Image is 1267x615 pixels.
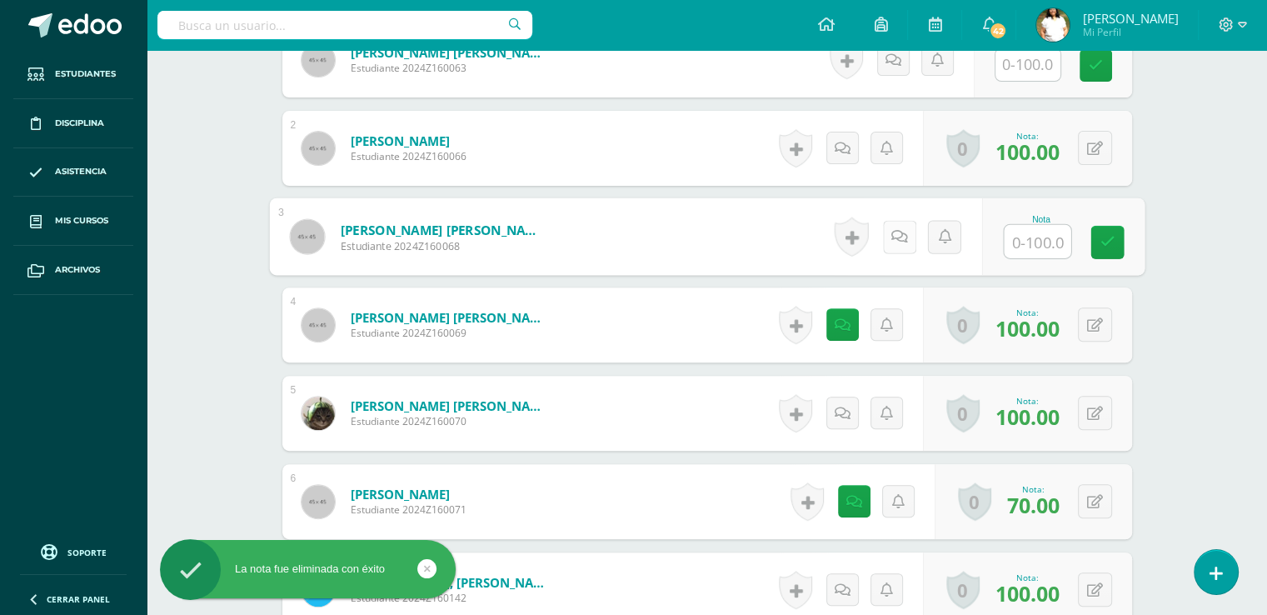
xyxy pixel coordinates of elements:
a: 0 [946,394,980,432]
div: Nota: [995,130,1060,142]
a: [PERSON_NAME] [PERSON_NAME] [351,309,551,326]
a: [PERSON_NAME] [PERSON_NAME] [340,221,546,238]
a: 0 [946,571,980,609]
span: 100.00 [995,579,1060,607]
a: 0 [946,306,980,344]
a: Archivos [13,246,133,295]
span: Cerrar panel [47,593,110,605]
a: [PERSON_NAME] [PERSON_NAME] [351,397,551,414]
span: 100.00 [995,314,1060,342]
a: Soporte [20,540,127,562]
span: [PERSON_NAME] [1082,10,1178,27]
a: 0 [958,482,991,521]
span: Estudiante 2024Z160063 [351,61,551,75]
div: Nota: [995,307,1060,318]
span: 70.00 [1007,491,1060,519]
input: 0-100.0 [995,48,1060,81]
span: Asistencia [55,165,107,178]
span: Mi Perfil [1082,25,1178,39]
div: Nota: [1007,483,1060,495]
a: 0 [946,129,980,167]
span: 100.00 [995,137,1060,166]
span: Mis cursos [55,214,108,227]
a: [PERSON_NAME] [PERSON_NAME] [351,44,551,61]
a: [PERSON_NAME] [351,132,466,149]
a: [PERSON_NAME] [351,486,466,502]
span: Estudiante 2024Z160071 [351,502,466,517]
div: Nota [1003,214,1079,223]
img: 45x45 [302,485,335,518]
div: La nota fue eliminada con éxito [160,562,456,577]
img: c7b04b25378ff11843444faa8800c300.png [1036,8,1070,42]
span: Estudiante 2024Z160066 [351,149,466,163]
span: Archivos [55,263,100,277]
input: Busca un usuario... [157,11,532,39]
span: 100.00 [995,402,1060,431]
img: 45x45 [302,132,335,165]
span: Estudiante 2024Z160068 [340,238,546,253]
a: Estudiantes [13,50,133,99]
span: Estudiante 2024Z160069 [351,326,551,340]
a: Mis cursos [13,197,133,246]
span: Estudiantes [55,67,116,81]
div: Nota: [995,572,1060,583]
span: Soporte [67,547,107,558]
a: Disciplina [13,99,133,148]
span: 42 [989,22,1007,40]
input: 0-100.0 [1004,225,1070,258]
img: 45x45 [302,308,335,342]
img: efdde124b53c5e6227a31b6264010d7d.png [302,397,335,430]
a: Asistencia [13,148,133,197]
img: 45x45 [290,219,324,253]
span: Estudiante 2024Z160070 [351,414,551,428]
span: Disciplina [55,117,104,130]
img: 45x45 [302,43,335,77]
div: Nota: [995,395,1060,407]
